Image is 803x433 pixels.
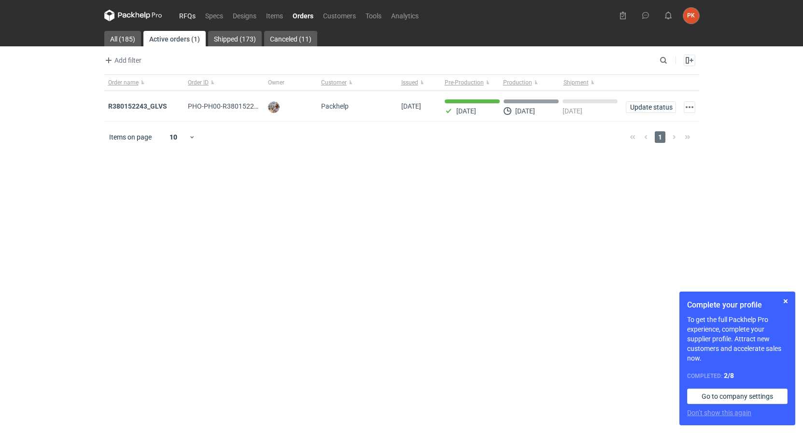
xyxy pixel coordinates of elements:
[562,75,622,90] button: Shipment
[687,389,788,404] a: Go to company settings
[200,10,228,21] a: Specs
[441,75,501,90] button: Pre-Production
[104,75,184,90] button: Order name
[564,79,589,86] span: Shipment
[208,31,262,46] a: Shipped (173)
[445,79,484,86] span: Pre-Production
[261,10,288,21] a: Items
[174,10,200,21] a: RFQs
[108,79,139,86] span: Order name
[687,299,788,311] h1: Complete your profile
[630,104,672,111] span: Update status
[780,295,791,307] button: Skip for now
[264,31,317,46] a: Canceled (11)
[456,107,476,115] p: [DATE]
[683,8,699,24] div: Paulina Kempara
[687,315,788,363] p: To get the full Packhelp Pro experience, complete your supplier profile. Attract new customers an...
[108,102,167,110] a: R380152243_GLVS
[317,75,397,90] button: Customer
[318,10,361,21] a: Customers
[658,55,689,66] input: Search
[684,101,695,113] button: Actions
[386,10,423,21] a: Analytics
[103,55,141,66] span: Add filter
[158,130,189,144] div: 10
[143,31,206,46] a: Active orders (1)
[104,10,162,21] svg: Packhelp Pro
[109,132,152,142] span: Items on page
[401,102,421,110] span: 03/09/2025
[683,8,699,24] button: PK
[188,79,209,86] span: Order ID
[228,10,261,21] a: Designs
[503,79,532,86] span: Production
[655,131,665,143] span: 1
[724,372,734,379] strong: 2 / 8
[184,75,264,90] button: Order ID
[288,10,318,21] a: Orders
[321,102,349,110] span: Packhelp
[268,101,280,113] img: Michał Palasek
[501,75,562,90] button: Production
[397,75,441,90] button: Issued
[687,371,788,381] div: Completed:
[268,79,284,86] span: Owner
[361,10,386,21] a: Tools
[626,101,676,113] button: Update status
[515,107,535,115] p: [DATE]
[401,79,418,86] span: Issued
[321,79,347,86] span: Customer
[102,55,142,66] button: Add filter
[687,408,751,418] button: Don’t show this again
[104,31,141,46] a: All (185)
[563,107,582,115] p: [DATE]
[188,102,281,110] span: PHO-PH00-R380152243_GLVS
